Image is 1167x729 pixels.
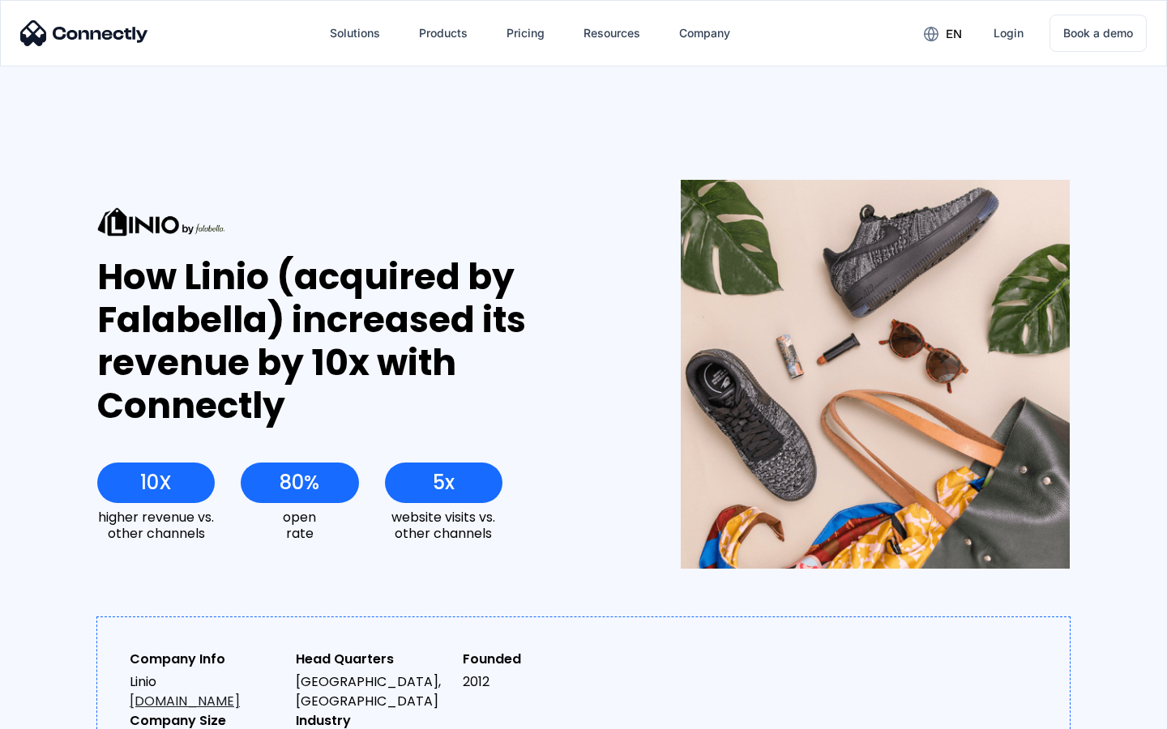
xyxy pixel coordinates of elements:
a: [DOMAIN_NAME] [130,692,240,710]
a: Pricing [494,14,558,53]
div: Login [994,22,1024,45]
div: 2012 [463,672,616,692]
div: Linio [130,672,283,711]
div: [GEOGRAPHIC_DATA], [GEOGRAPHIC_DATA] [296,672,449,711]
div: Products [419,22,468,45]
a: Login [981,14,1037,53]
div: Solutions [330,22,380,45]
div: 5x [433,471,455,494]
div: How Linio (acquired by Falabella) increased its revenue by 10x with Connectly [97,256,622,427]
div: Company Info [130,650,283,669]
img: Connectly Logo [20,20,148,46]
div: en [946,23,962,45]
div: 10X [140,471,172,494]
div: 80% [280,471,319,494]
a: Book a demo [1049,15,1147,52]
div: Founded [463,650,616,669]
div: Company [679,22,730,45]
div: open rate [241,509,358,540]
div: website visits vs. other channels [385,509,502,540]
div: Head Quarters [296,650,449,669]
div: higher revenue vs. other channels [97,509,215,540]
div: Pricing [507,22,545,45]
div: Resources [583,22,640,45]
